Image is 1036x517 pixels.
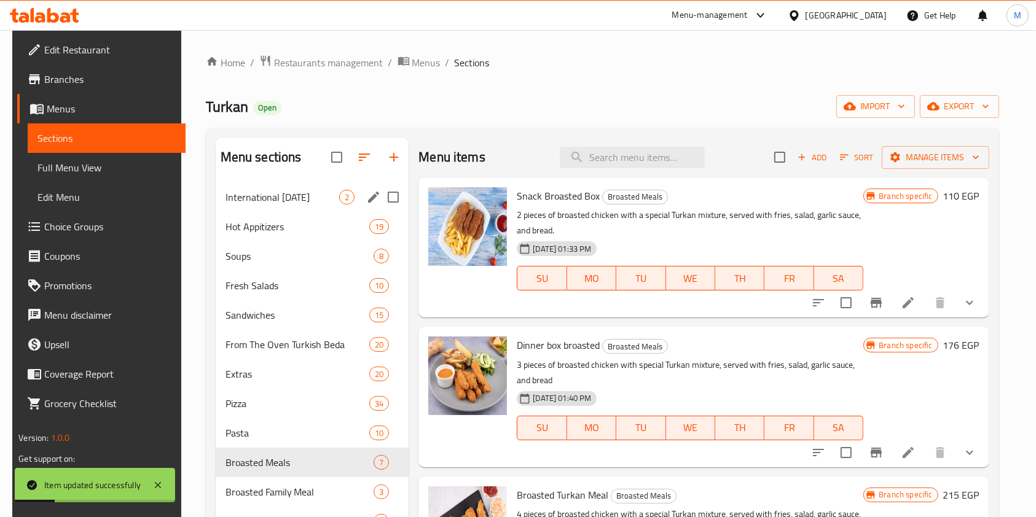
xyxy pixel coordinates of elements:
h2: Menu sections [221,148,302,166]
button: export [920,95,999,118]
span: Version: [18,430,49,446]
div: Broasted Meals [611,489,677,503]
button: show more [955,288,984,317]
button: TU [616,416,665,440]
span: [DATE] 01:33 PM [528,243,596,255]
div: Open [253,101,281,115]
span: Broasted Meals [226,455,374,470]
button: SU [517,266,567,290]
div: Broasted Family Meal [226,484,374,499]
span: Select to update [833,440,859,465]
h6: 215 EGP [943,486,979,503]
span: Turkan [206,93,248,120]
button: SA [814,416,863,440]
div: items [339,190,355,204]
span: Coupons [44,249,176,263]
span: Coverage Report [44,367,176,381]
li: / [388,55,393,70]
a: Edit menu item [901,295,916,310]
img: Dinner box broasted [428,336,507,415]
a: Edit menu item [901,445,916,460]
span: SU [522,270,562,287]
button: TU [616,266,665,290]
span: Add [796,150,829,165]
span: M [1014,9,1021,22]
a: Menu disclaimer [17,300,186,330]
span: Add item [793,148,832,167]
div: Hot Appitizers19 [216,212,409,241]
a: Coverage Report [17,359,186,389]
a: Branches [17,64,186,94]
a: Support.OpsPlatform [18,463,96,479]
button: Sort [837,148,877,167]
span: Open [253,103,281,113]
span: Broasted Meals [611,489,676,503]
span: WE [671,419,710,437]
a: Coupons [17,241,186,271]
a: Upsell [17,330,186,359]
span: Select to update [833,290,859,316]
span: MO [572,270,611,287]
button: WE [666,266,715,290]
div: [GEOGRAPHIC_DATA] [806,9,887,22]
div: Broasted Meals [602,339,668,354]
a: Home [206,55,245,70]
div: Pizza34 [216,389,409,418]
svg: Show Choices [962,295,977,310]
div: Extras [226,367,369,381]
span: Sections [455,55,490,70]
span: [DATE] 01:40 PM [528,392,596,404]
div: items [369,337,389,352]
nav: breadcrumb [206,55,999,71]
span: Sandwiches [226,308,369,322]
span: Branches [44,72,176,87]
span: 1.0.0 [51,430,70,446]
a: Edit Restaurant [17,35,186,64]
span: Fresh Salads [226,278,369,293]
button: edit [364,188,383,206]
div: items [369,367,389,381]
span: Branch specific [874,340,937,351]
button: WE [666,416,715,440]
div: Pasta10 [216,418,409,448]
button: MO [567,266,616,290]
span: TU [621,419,661,437]
span: MO [572,419,611,437]
h2: Menu items [418,148,485,166]
li: / [250,55,254,70]
span: Sections [37,131,176,146]
button: SU [517,416,567,440]
div: From The Oven Turkish Beda20 [216,330,409,359]
span: Menu disclaimer [44,308,176,322]
div: Extras20 [216,359,409,389]
h6: 110 EGP [943,187,979,204]
a: Choice Groups [17,212,186,241]
span: Menus [47,101,176,116]
button: TH [715,416,764,440]
div: Broasted Family Meal3 [216,477,409,507]
span: SA [819,419,858,437]
p: 3 pieces of broasted chicken with special Turkan mixture, served with fries, salad, garlic sauce,... [517,357,863,388]
button: Branch-specific-item [861,288,891,317]
span: 8 [374,251,388,262]
img: Snack Broasted Box [428,187,507,266]
span: Branch specific [874,489,937,500]
span: Get support on: [18,451,75,467]
span: Select section [767,144,793,170]
span: Pasta [226,426,369,440]
div: items [374,249,389,263]
button: import [836,95,915,118]
span: Soups [226,249,374,263]
span: Broasted Turkan Meal [517,486,608,504]
span: 20 [370,339,388,351]
span: TH [720,419,759,437]
span: Pizza [226,396,369,411]
span: TU [621,270,661,287]
div: items [369,219,389,234]
div: Fresh Salads10 [216,271,409,300]
a: Full Menu View [28,153,186,182]
span: Grocery Checklist [44,396,176,411]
